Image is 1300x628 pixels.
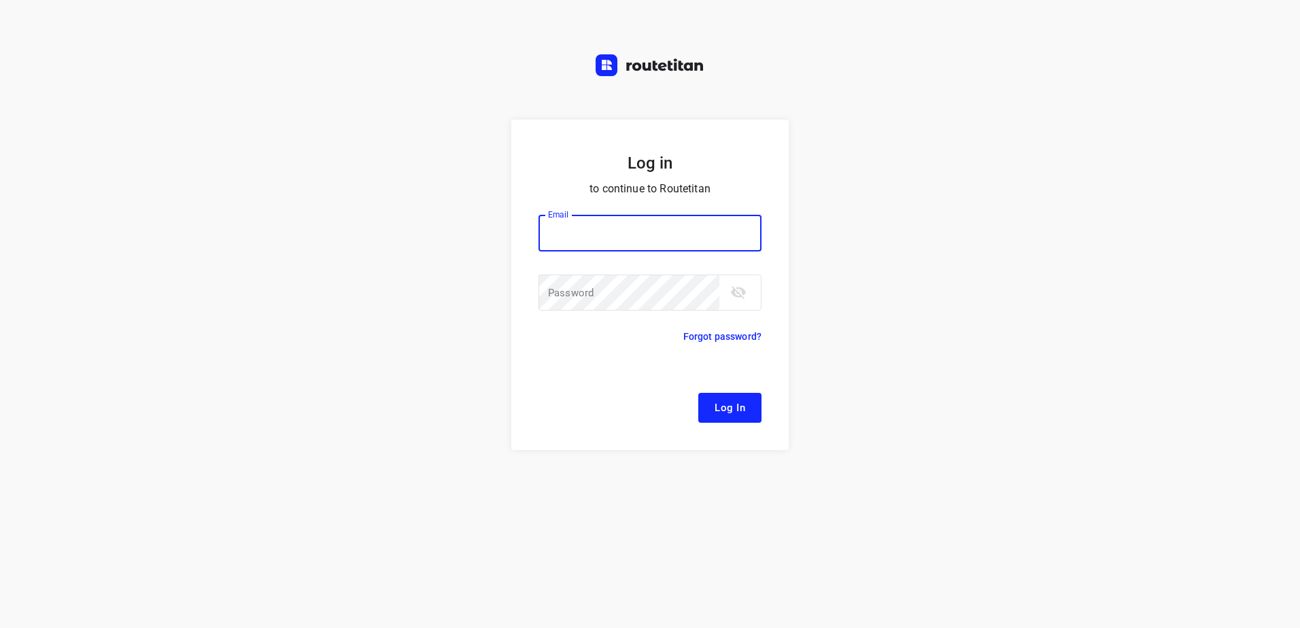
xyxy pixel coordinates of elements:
[725,279,752,306] button: toggle password visibility
[596,54,704,76] img: Routetitan
[698,393,762,423] button: Log In
[715,399,745,417] span: Log In
[538,179,762,198] p: to continue to Routetitan
[683,328,762,345] p: Forgot password?
[538,152,762,174] h5: Log in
